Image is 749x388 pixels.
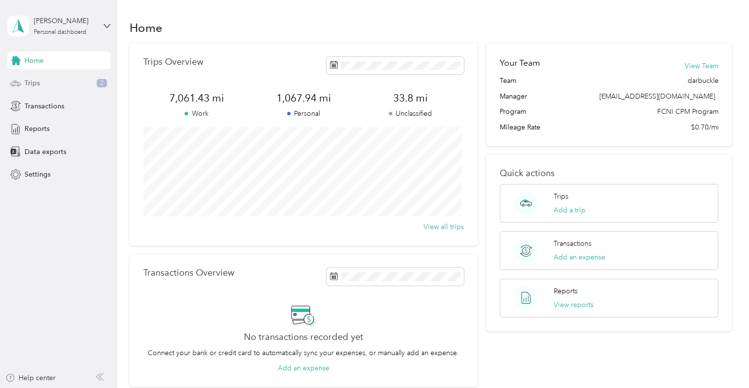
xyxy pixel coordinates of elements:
p: Transactions Overview [143,268,234,278]
button: View all trips [424,222,464,232]
h2: Your Team [500,57,540,69]
span: Team [500,76,516,86]
button: Add an expense [554,252,605,262]
span: 33.8 mi [357,91,464,105]
button: View Team [684,61,718,71]
p: Unclassified [357,108,464,119]
h2: No transactions recorded yet [244,332,363,342]
span: FCNI CPM Program [657,106,718,117]
div: Personal dashboard [34,29,86,35]
span: Transactions [25,101,64,111]
span: $0.70/mi [691,122,718,132]
p: Trips Overview [143,57,203,67]
iframe: Everlance-gr Chat Button Frame [694,333,749,388]
p: Personal [250,108,357,119]
span: Program [500,106,526,117]
p: Reports [554,286,578,296]
span: 7,061.43 mi [143,91,250,105]
span: darbuckle [687,76,718,86]
div: [PERSON_NAME] [34,16,95,26]
p: Transactions [554,238,591,249]
span: Reports [25,124,50,134]
span: Manager [500,91,527,102]
span: Settings [25,169,51,180]
p: Trips [554,191,568,202]
p: Connect your bank or credit card to automatically sync your expenses, or manually add an expense. [148,348,459,358]
span: Trips [25,78,40,88]
p: Quick actions [500,168,718,179]
span: 1,067.94 mi [250,91,357,105]
span: [EMAIL_ADDRESS][DOMAIN_NAME] [599,92,715,101]
h1: Home [130,23,162,33]
span: Home [25,55,44,66]
button: Add a trip [554,205,586,215]
button: View reports [554,300,593,310]
p: Work [143,108,250,119]
span: Mileage Rate [500,122,540,132]
button: Add an expense [278,363,329,373]
span: Data exports [25,147,66,157]
span: 2 [97,79,107,88]
button: Help center [5,373,55,383]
